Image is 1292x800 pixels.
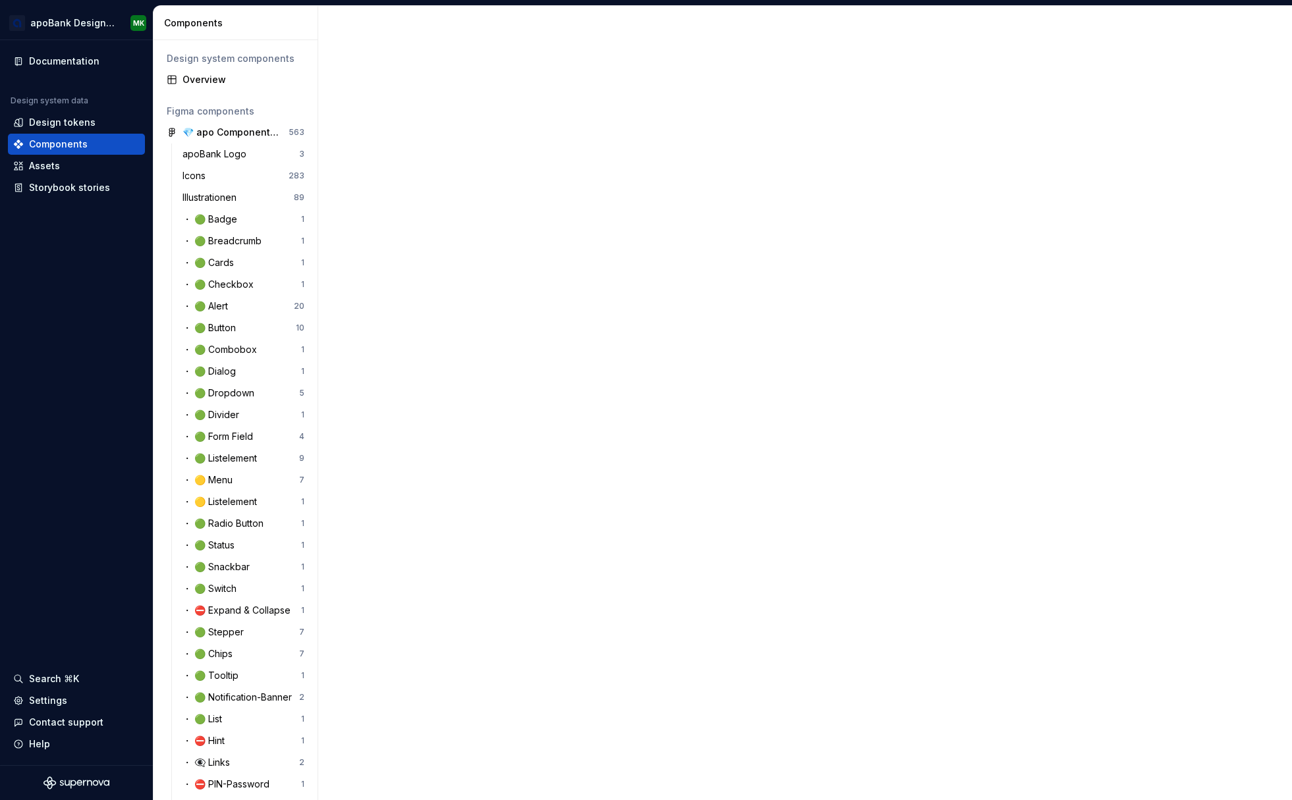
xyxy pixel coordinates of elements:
[183,539,240,552] div: ・ 🟢 Status
[183,604,296,617] div: ・ ⛔ Expand & Collapse
[183,691,297,704] div: ・ 🟢 Notification-Banner
[8,668,145,689] button: Search ⌘K
[183,647,238,660] div: ・ 🟢 Chips
[183,278,259,291] div: ・ 🟢 Checkbox
[177,491,310,512] a: ・ 🟡 Listelement1
[29,55,99,68] div: Documentation
[29,737,50,751] div: Help
[177,513,310,534] a: ・ 🟢 Radio Button1
[183,387,260,400] div: ・ 🟢 Dropdown
[3,9,150,37] button: apoBank DesignsystemMK
[11,95,88,106] div: Design system data
[183,147,252,161] div: apoBank Logo
[301,605,304,616] div: 1
[8,51,145,72] a: Documentation
[299,757,304,768] div: 2
[177,622,310,643] a: ・ 🟢 Stepper7
[177,469,310,491] a: ・ 🟡 Menu7
[177,165,310,186] a: Icons283
[183,73,304,86] div: Overview
[29,672,79,685] div: Search ⌘K
[164,16,312,30] div: Components
[296,323,304,333] div: 10
[8,690,145,711] a: Settings
[299,627,304,637] div: 7
[167,52,304,65] div: Design system components
[177,230,310,252] a: ・ 🟢 Breadcrumb1
[177,600,310,621] a: ・ ⛔ Expand & Collapse1
[177,426,310,447] a: ・ 🟢 Form Field4
[183,191,242,204] div: Illustrationen
[183,669,244,682] div: ・ 🟢 Tooltip
[301,496,304,507] div: 1
[183,582,242,595] div: ・ 🟢 Switch
[294,192,304,203] div: 89
[183,778,275,791] div: ・ ⛔ PIN-Password
[177,556,310,577] a: ・ 🟢 Snackbar1
[8,155,145,176] a: Assets
[8,733,145,755] button: Help
[8,112,145,133] a: Design tokens
[29,181,110,194] div: Storybook stories
[177,730,310,751] a: ・ ⛔ Hint1
[133,18,144,28] div: MK
[177,296,310,317] a: ・ 🟢 Alert20
[177,252,310,273] a: ・ 🟢 Cards1
[177,187,310,208] a: Illustrationen89
[183,234,267,248] div: ・ 🟢 Breadcrumb
[183,213,242,226] div: ・ 🟢 Badge
[301,236,304,246] div: 1
[183,495,262,508] div: ・ 🟡 Listelement
[301,366,304,377] div: 1
[8,712,145,733] button: Contact support
[177,752,310,773] a: ・ 👁‍🗨 Links2
[29,716,103,729] div: Contact support
[29,138,88,151] div: Components
[183,169,211,182] div: Icons
[177,317,310,338] a: ・ 🟢 Button10
[289,171,304,181] div: 283
[177,274,310,295] a: ・ 🟢 Checkbox1
[177,665,310,686] a: ・ 🟢 Tooltip1
[177,578,310,599] a: ・ 🟢 Switch1
[301,344,304,355] div: 1
[301,562,304,572] div: 1
[177,535,310,556] a: ・ 🟢 Status1
[177,383,310,404] a: ・ 🟢 Dropdown5
[183,300,233,313] div: ・ 🟢 Alert
[177,404,310,425] a: ・ 🟢 Divider1
[183,517,269,530] div: ・ 🟢 Radio Button
[177,448,310,469] a: ・ 🟢 Listelement9
[299,149,304,159] div: 3
[294,301,304,311] div: 20
[301,583,304,594] div: 1
[183,452,262,465] div: ・ 🟢 Listelement
[299,649,304,659] div: 7
[183,126,281,139] div: 💎 apo Component Library Web + Mobile
[183,321,241,334] div: ・ 🟢 Button
[299,431,304,442] div: 4
[177,643,310,664] a: ・ 🟢 Chips7
[183,756,235,769] div: ・ 👁‍🗨 Links
[177,687,310,708] a: ・ 🟢 Notification-Banner2
[177,774,310,795] a: ・ ⛔ PIN-Password1
[301,410,304,420] div: 1
[167,105,304,118] div: Figma components
[177,209,310,230] a: ・ 🟢 Badge1
[183,408,244,421] div: ・ 🟢 Divider
[183,365,241,378] div: ・ 🟢 Dialog
[8,177,145,198] a: Storybook stories
[301,214,304,225] div: 1
[43,776,109,789] svg: Supernova Logo
[183,712,227,726] div: ・ 🟢 List
[301,670,304,681] div: 1
[177,339,310,360] a: ・ 🟢 Combobox1
[177,144,310,165] a: apoBank Logo3
[299,453,304,464] div: 9
[29,159,60,173] div: Assets
[183,256,239,269] div: ・ 🟢 Cards
[177,361,310,382] a: ・ 🟢 Dialog1
[29,116,96,129] div: Design tokens
[183,626,249,639] div: ・ 🟢 Stepper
